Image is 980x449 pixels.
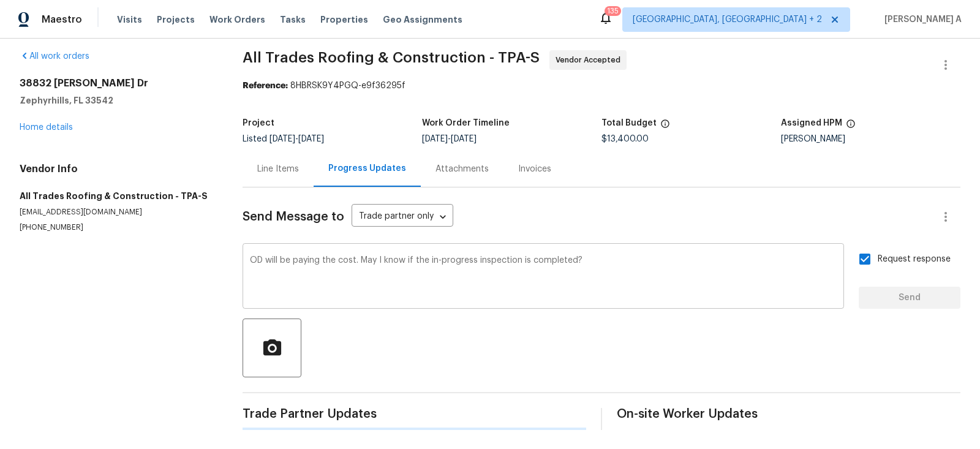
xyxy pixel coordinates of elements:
div: [PERSON_NAME] [781,135,960,143]
div: Trade partner only [352,207,453,227]
div: Invoices [518,163,551,175]
span: On-site Worker Updates [617,408,960,420]
span: All Trades Roofing & Construction - TPA-S [243,50,540,65]
span: [DATE] [269,135,295,143]
div: Line Items [257,163,299,175]
span: Visits [117,13,142,26]
span: Vendor Accepted [556,54,625,66]
h2: 38832 [PERSON_NAME] Dr [20,77,213,89]
h5: Work Order Timeline [422,119,510,127]
div: 8HBRSK9Y4PGQ-e9f36295f [243,80,960,92]
p: [EMAIL_ADDRESS][DOMAIN_NAME] [20,207,213,217]
h4: Vendor Info [20,163,213,175]
h5: Project [243,119,274,127]
b: Reference: [243,81,288,90]
div: Attachments [435,163,489,175]
span: - [269,135,324,143]
span: Send Message to [243,211,344,223]
span: Maestro [42,13,82,26]
span: Listed [243,135,324,143]
span: $13,400.00 [601,135,649,143]
span: [DATE] [422,135,448,143]
span: Request response [878,253,951,266]
h5: Zephyrhills, FL 33542 [20,94,213,107]
span: [DATE] [298,135,324,143]
span: Tasks [280,15,306,24]
span: Work Orders [209,13,265,26]
div: 135 [607,5,619,17]
span: [GEOGRAPHIC_DATA], [GEOGRAPHIC_DATA] + 2 [633,13,822,26]
span: Geo Assignments [383,13,462,26]
span: The total cost of line items that have been proposed by Opendoor. This sum includes line items th... [660,119,670,135]
textarea: OD will be paying the cost. May I know if the in-progress inspection is completed? [250,256,837,299]
span: The hpm assigned to this work order. [846,119,856,135]
span: Properties [320,13,368,26]
p: [PHONE_NUMBER] [20,222,213,233]
a: All work orders [20,52,89,61]
span: - [422,135,477,143]
div: Progress Updates [328,162,406,175]
h5: Assigned HPM [781,119,842,127]
h5: All Trades Roofing & Construction - TPA-S [20,190,213,202]
h5: Total Budget [601,119,657,127]
span: Trade Partner Updates [243,408,586,420]
span: Projects [157,13,195,26]
span: [PERSON_NAME] A [880,13,962,26]
a: Home details [20,123,73,132]
span: [DATE] [451,135,477,143]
